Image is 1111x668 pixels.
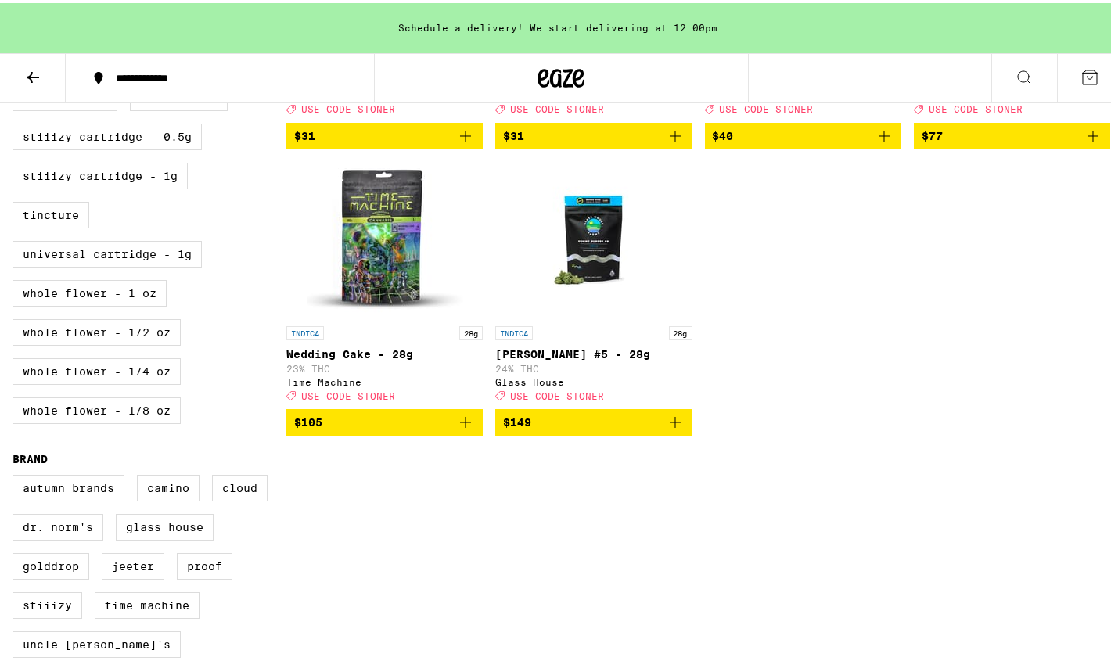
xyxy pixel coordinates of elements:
[503,127,524,139] span: $31
[13,394,181,421] label: Whole Flower - 1/8 oz
[922,127,943,139] span: $77
[13,472,124,498] label: Autumn Brands
[13,238,202,264] label: Universal Cartridge - 1g
[307,159,463,315] img: Time Machine - Wedding Cake - 28g
[102,550,164,576] label: Jeeter
[95,589,200,616] label: Time Machine
[929,102,1023,112] span: USE CODE STONER
[212,472,268,498] label: Cloud
[495,159,692,406] a: Open page for Donny Burger #5 - 28g from Glass House
[13,355,181,382] label: Whole Flower - 1/4 oz
[286,406,483,433] button: Add to bag
[294,127,315,139] span: $31
[177,550,232,576] label: Proof
[301,102,395,112] span: USE CODE STONER
[459,323,483,337] p: 28g
[286,159,483,406] a: Open page for Wedding Cake - 28g from Time Machine
[713,127,734,139] span: $40
[669,323,692,337] p: 28g
[9,11,113,23] span: Hi. Need any help?
[495,323,533,337] p: INDICA
[13,550,89,576] label: GoldDrop
[495,120,692,146] button: Add to bag
[13,199,89,225] label: Tincture
[13,316,181,343] label: Whole Flower - 1/2 oz
[286,361,483,371] p: 23% THC
[495,361,692,371] p: 24% THC
[503,413,531,426] span: $149
[914,120,1110,146] button: Add to bag
[13,628,181,655] label: Uncle [PERSON_NAME]'s
[13,511,103,537] label: Dr. Norm's
[13,277,167,303] label: Whole Flower - 1 oz
[294,413,322,426] span: $105
[286,374,483,384] div: Time Machine
[13,450,48,462] legend: Brand
[13,120,202,147] label: STIIIZY Cartridge - 0.5g
[510,388,604,398] span: USE CODE STONER
[705,120,901,146] button: Add to bag
[516,159,672,315] img: Glass House - Donny Burger #5 - 28g
[495,345,692,357] p: [PERSON_NAME] #5 - 28g
[286,323,324,337] p: INDICA
[720,102,814,112] span: USE CODE STONER
[116,511,214,537] label: Glass House
[495,406,692,433] button: Add to bag
[495,374,692,384] div: Glass House
[301,388,395,398] span: USE CODE STONER
[137,472,200,498] label: Camino
[13,589,82,616] label: STIIIZY
[286,120,483,146] button: Add to bag
[286,345,483,357] p: Wedding Cake - 28g
[510,102,604,112] span: USE CODE STONER
[13,160,188,186] label: STIIIZY Cartridge - 1g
